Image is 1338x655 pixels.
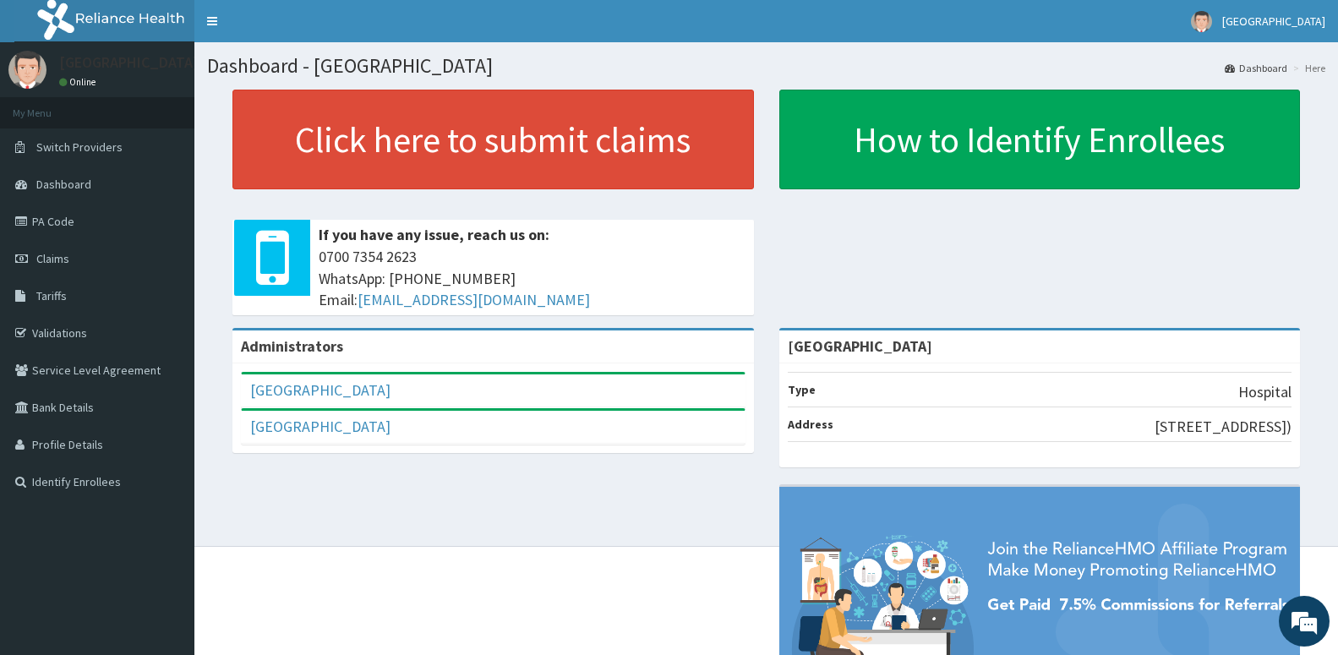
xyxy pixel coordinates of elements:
b: Address [788,417,833,432]
h1: Dashboard - [GEOGRAPHIC_DATA] [207,55,1325,77]
a: How to Identify Enrollees [779,90,1301,189]
span: Switch Providers [36,139,123,155]
span: [GEOGRAPHIC_DATA] [1222,14,1325,29]
b: Administrators [241,336,343,356]
li: Here [1289,61,1325,75]
p: Hospital [1238,381,1292,403]
strong: [GEOGRAPHIC_DATA] [788,336,932,356]
a: Click here to submit claims [232,90,754,189]
p: [STREET_ADDRESS]) [1155,416,1292,438]
a: Online [59,76,100,88]
span: Claims [36,251,69,266]
span: Dashboard [36,177,91,192]
img: User Image [1191,11,1212,32]
b: If you have any issue, reach us on: [319,225,549,244]
img: User Image [8,51,46,89]
a: [EMAIL_ADDRESS][DOMAIN_NAME] [358,290,590,309]
b: Type [788,382,816,397]
p: [GEOGRAPHIC_DATA] [59,55,199,70]
a: [GEOGRAPHIC_DATA] [250,380,390,400]
a: Dashboard [1225,61,1287,75]
a: [GEOGRAPHIC_DATA] [250,417,390,436]
span: Tariffs [36,288,67,303]
span: 0700 7354 2623 WhatsApp: [PHONE_NUMBER] Email: [319,246,745,311]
